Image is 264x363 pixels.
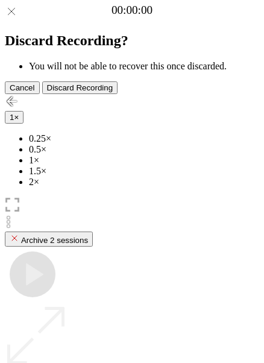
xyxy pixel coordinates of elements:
li: 1.5× [29,166,259,177]
h2: Discard Recording? [5,33,259,49]
li: 1× [29,155,259,166]
button: Archive 2 sessions [5,232,93,247]
li: You will not be able to recover this once discarded. [29,61,259,72]
button: 1× [5,111,24,124]
span: 1 [10,113,14,122]
button: Discard Recording [42,81,118,94]
a: 00:00:00 [112,4,152,17]
div: Archive 2 sessions [10,233,88,245]
button: Cancel [5,81,40,94]
li: 0.5× [29,144,259,155]
li: 2× [29,177,259,188]
li: 0.25× [29,133,259,144]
